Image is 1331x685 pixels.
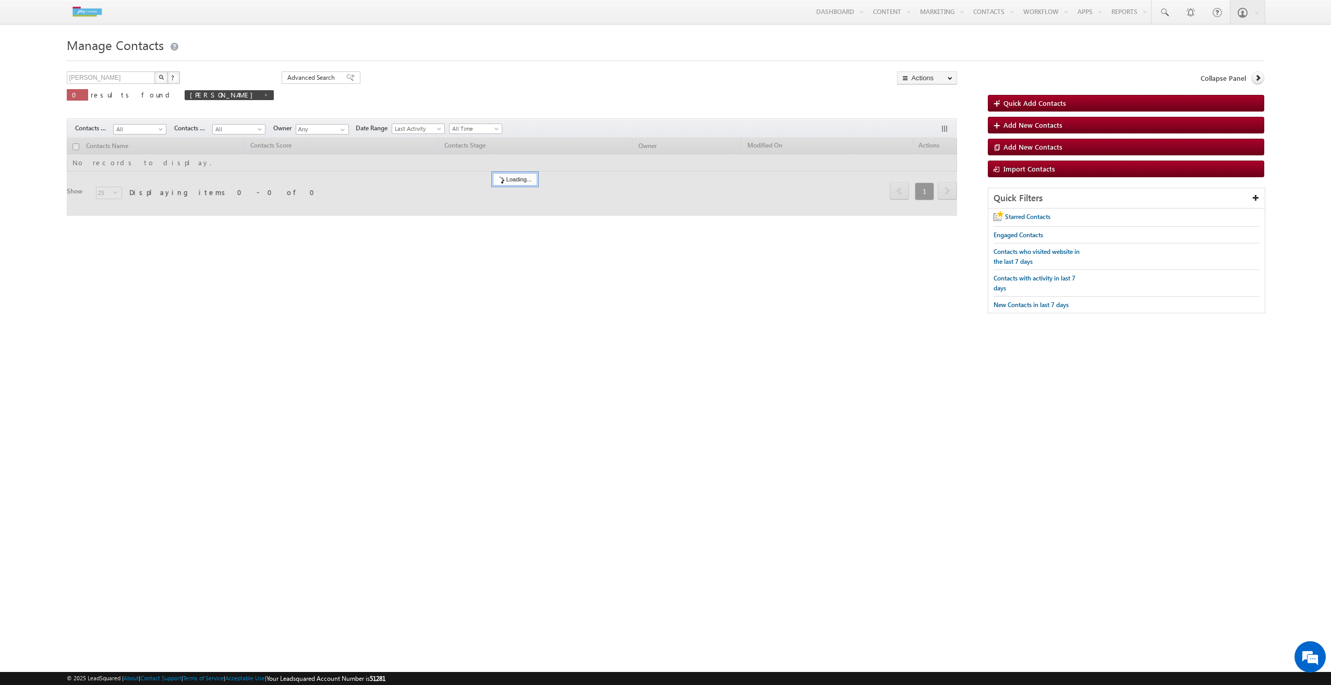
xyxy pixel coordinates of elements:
[296,124,349,134] input: Type to Search
[994,301,1069,309] span: New Contacts in last 7 days
[190,90,258,99] span: [PERSON_NAME]
[72,90,83,99] span: 0
[1003,120,1062,129] span: Add New Contacts
[67,674,385,683] span: © 2025 LeadSquared | | | | |
[114,125,163,134] span: All
[335,125,348,135] a: Show All Items
[225,675,265,681] a: Acceptable Use
[159,75,164,80] img: Search
[140,675,181,681] a: Contact Support
[356,124,392,133] span: Date Range
[287,73,338,82] span: Advanced Search
[171,73,176,82] span: ?
[67,3,107,21] img: Custom Logo
[449,124,502,134] a: All Time
[994,248,1080,265] span: Contacts who visited website in the last 7 days
[392,124,445,134] a: Last Activity
[183,675,224,681] a: Terms of Service
[392,124,442,133] span: Last Activity
[450,124,499,133] span: All Time
[1003,164,1055,173] span: Import Contacts
[113,124,166,134] a: All
[91,90,174,99] span: results found
[174,124,212,133] span: Contacts Source
[493,173,537,186] div: Loading...
[167,71,180,84] button: ?
[267,675,385,682] span: Your Leadsquared Account Number is
[124,675,139,681] a: About
[212,124,265,134] a: All
[988,188,1265,209] div: Quick Filters
[213,125,262,134] span: All
[1005,213,1050,221] span: Starred Contacts
[67,36,164,53] span: Manage Contacts
[273,124,296,133] span: Owner
[1003,99,1066,107] span: Quick Add Contacts
[1201,74,1246,83] span: Collapse Panel
[994,231,1043,239] span: Engaged Contacts
[897,71,957,84] button: Actions
[370,675,385,682] span: 51281
[75,124,113,133] span: Contacts Stage
[1003,142,1062,151] span: Add New Contacts
[994,274,1075,292] span: Contacts with activity in last 7 days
